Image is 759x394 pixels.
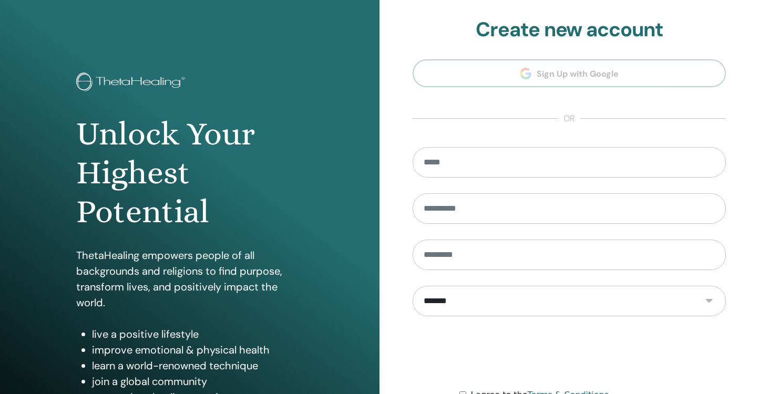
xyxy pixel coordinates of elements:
[489,332,649,373] iframe: reCAPTCHA
[558,112,580,125] span: or
[92,342,303,358] li: improve emotional & physical health
[92,358,303,374] li: learn a world-renowned technique
[92,374,303,389] li: join a global community
[413,18,726,42] h2: Create new account
[92,326,303,342] li: live a positive lifestyle
[76,247,303,310] p: ThetaHealing empowers people of all backgrounds and religions to find purpose, transform lives, a...
[76,115,303,232] h1: Unlock Your Highest Potential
